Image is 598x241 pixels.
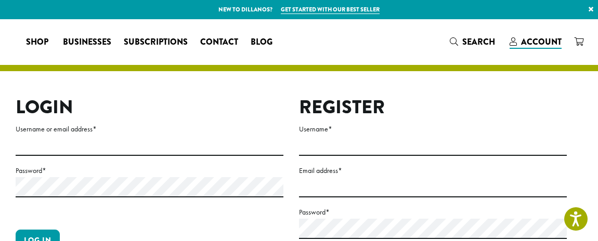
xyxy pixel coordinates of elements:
h2: Login [16,96,283,118]
a: Search [444,33,503,50]
span: Search [462,36,495,48]
label: Password [299,206,567,219]
span: Shop [26,36,48,49]
span: Account [521,36,562,48]
label: Email address [299,164,567,177]
span: Subscriptions [124,36,188,49]
h2: Register [299,96,567,118]
a: Shop [20,34,57,50]
label: Password [16,164,283,177]
label: Username [299,123,567,136]
a: Get started with our best seller [281,5,380,14]
span: Blog [251,36,272,49]
label: Username or email address [16,123,283,136]
span: Businesses [63,36,111,49]
span: Contact [200,36,238,49]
